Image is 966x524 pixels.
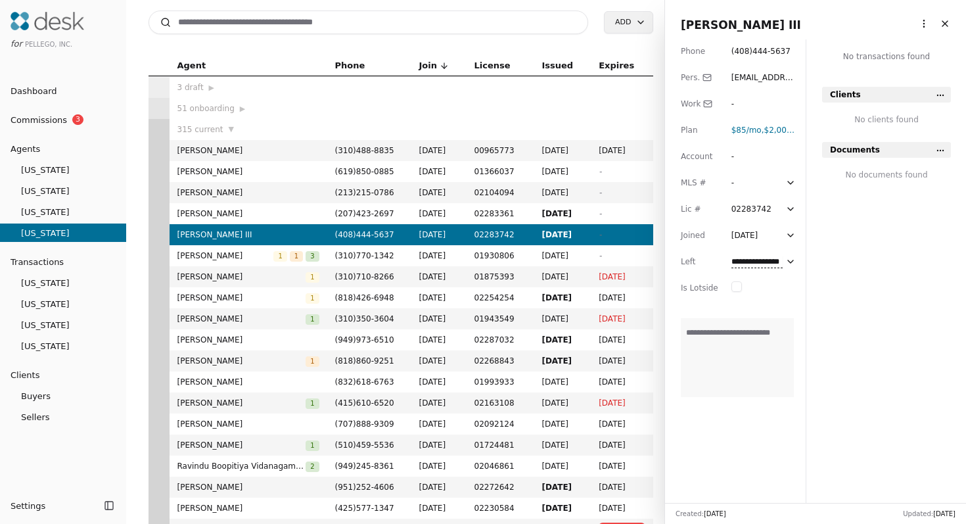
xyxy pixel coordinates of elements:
button: 1 [290,249,303,262]
span: 02268843 [474,354,526,368]
span: 1 [273,251,287,262]
span: [DATE] [419,228,459,241]
span: 02287032 [474,333,526,346]
span: [DATE] [599,333,645,346]
span: ( 707 ) 888 - 9309 [335,419,394,429]
span: Join [419,59,437,73]
span: Pellego, Inc. [25,41,72,48]
div: MLS # [681,176,718,189]
button: 1 [273,249,287,262]
span: - [599,230,601,239]
span: 01930806 [474,249,526,262]
button: 2 [306,460,319,473]
span: [PERSON_NAME] [177,186,319,199]
span: [DATE] [419,249,459,262]
span: Agent [177,59,206,73]
span: 02163108 [474,396,526,410]
button: 1 [306,439,319,452]
button: 1 [306,354,319,368]
span: [DATE] [541,228,583,241]
span: 1 [306,272,319,283]
span: ( 207 ) 423 - 2697 [335,209,394,218]
div: Updated: [903,509,955,519]
span: 02104094 [474,186,526,199]
span: [DATE] [419,207,459,220]
span: [DATE] [419,144,459,157]
span: [DATE] [599,460,645,473]
span: [DATE] [599,144,645,157]
span: [DATE] [419,333,459,346]
span: $85 /mo [731,126,762,135]
span: Settings [11,499,45,513]
span: [DATE] [419,396,459,410]
span: [PERSON_NAME] [177,396,306,410]
span: 01875393 [474,270,526,283]
span: [DATE] [599,396,645,410]
span: 1 [306,314,319,325]
span: - [599,188,601,197]
span: [PERSON_NAME] [177,375,319,389]
span: ( 310 ) 710 - 8266 [335,272,394,281]
span: [DATE] [599,375,645,389]
span: [DATE] [541,186,583,199]
span: for [11,39,22,49]
span: ▼ [229,124,234,135]
span: [DATE] [419,312,459,325]
span: ( 310 ) 350 - 3604 [335,314,394,323]
button: 1 [306,291,319,304]
span: [DATE] [541,439,583,452]
span: [PERSON_NAME] III [681,18,801,32]
span: [DATE] [541,249,583,262]
span: [DATE] [599,354,645,368]
span: 1 [306,356,319,367]
span: [DATE] [419,291,459,304]
img: Desk [11,12,84,30]
span: Documents [830,143,880,156]
span: [PERSON_NAME] [177,439,306,452]
button: 1 [306,270,319,283]
span: 01993933 [474,375,526,389]
button: 3 [306,249,319,262]
span: [DATE] [599,502,645,515]
div: No clients found [822,113,951,126]
span: [DATE] [599,417,645,431]
span: [DATE] [419,439,459,452]
span: [DATE] [704,510,726,517]
span: 02046861 [474,460,526,473]
span: [EMAIL_ADDRESS][DOMAIN_NAME] [731,73,795,108]
div: - [731,97,796,110]
span: $2,000 fee [764,126,804,135]
div: 02283742 [731,202,783,216]
span: [DATE] [599,439,645,452]
span: - [599,251,601,260]
span: 01366037 [474,165,526,178]
span: 3 [306,251,319,262]
div: Account [681,150,718,163]
span: ( 213 ) 215 - 0786 [335,188,394,197]
span: Expires [599,59,634,73]
span: [DATE] [419,270,459,283]
span: 2 [306,462,319,472]
span: - [599,209,601,218]
span: ( 310 ) 770 - 1342 [335,251,394,260]
span: ( 832 ) 618 - 6763 [335,377,394,387]
span: [DATE] [541,207,583,220]
span: [PERSON_NAME] [177,312,306,325]
div: Left [681,255,718,268]
span: [PERSON_NAME] [177,291,306,304]
span: [DATE] [599,481,645,494]
span: 00965773 [474,144,526,157]
div: Lic # [681,202,718,216]
span: 1 [306,398,319,409]
span: , [731,126,764,135]
span: [DATE] [541,417,583,431]
span: [DATE] [541,270,583,283]
div: Pers. [681,71,718,84]
span: ( 310 ) 488 - 8835 [335,146,394,155]
button: Add [604,11,653,34]
span: [PERSON_NAME] III [177,228,319,241]
span: [PERSON_NAME] [177,354,306,368]
span: 1 [306,441,319,451]
span: [PERSON_NAME] [177,481,319,494]
span: [PERSON_NAME] [177,417,319,431]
